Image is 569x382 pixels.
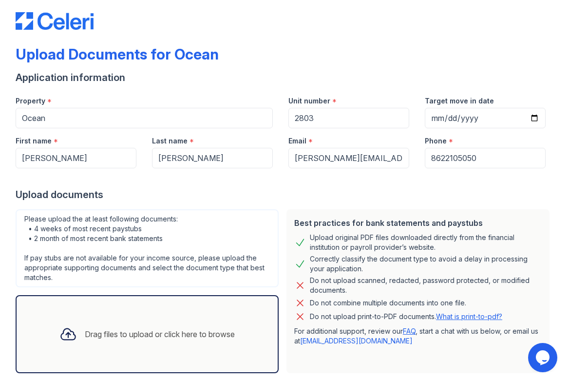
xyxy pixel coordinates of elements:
div: Upload documents [16,188,553,201]
label: Target move in date [425,96,494,106]
div: Upload Documents for Ocean [16,45,219,63]
div: Do not upload scanned, redacted, password protected, or modified documents. [310,276,542,295]
a: [EMAIL_ADDRESS][DOMAIN_NAME] [300,337,413,345]
div: Application information [16,71,553,84]
div: Do not combine multiple documents into one file. [310,297,466,309]
label: Last name [152,136,188,146]
iframe: chat widget [528,343,559,372]
label: Unit number [288,96,330,106]
label: Phone [425,136,447,146]
div: Upload original PDF files downloaded directly from the financial institution or payroll provider’... [310,233,542,252]
div: Best practices for bank statements and paystubs [294,217,542,229]
p: For additional support, review our , start a chat with us below, or email us at [294,326,542,346]
a: What is print-to-pdf? [436,312,502,321]
div: Drag files to upload or click here to browse [85,328,235,340]
label: First name [16,136,52,146]
a: FAQ [403,327,416,335]
div: Please upload the at least following documents: • 4 weeks of most recent paystubs • 2 month of mo... [16,209,279,287]
div: Correctly classify the document type to avoid a delay in processing your application. [310,254,542,274]
label: Email [288,136,306,146]
p: Do not upload print-to-PDF documents. [310,312,502,322]
label: Property [16,96,45,106]
img: CE_Logo_Blue-a8612792a0a2168367f1c8372b55b34899dd931a85d93a1a3d3e32e68fde9ad4.png [16,12,94,30]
